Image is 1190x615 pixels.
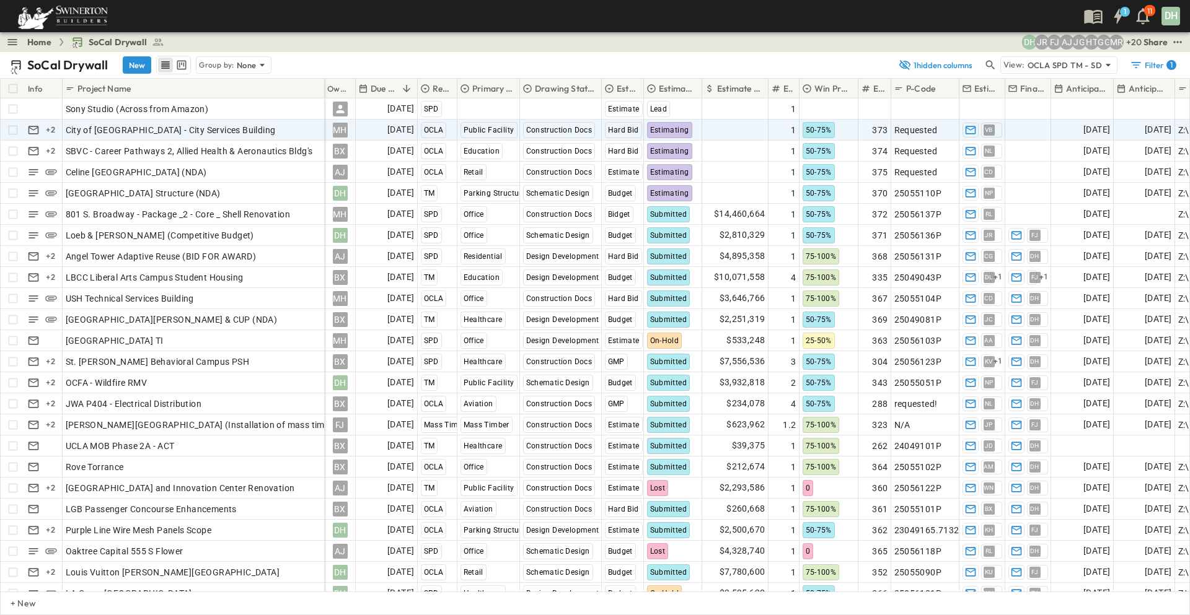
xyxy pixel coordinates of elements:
[333,207,348,222] div: MH
[27,36,172,48] nav: breadcrumbs
[333,228,348,243] div: DH
[387,165,414,179] span: [DATE]
[77,82,131,95] p: Project Name
[1030,340,1039,341] span: DH
[464,336,484,345] span: Office
[985,277,993,277] span: DL
[464,273,500,282] span: Education
[387,354,414,369] span: [DATE]
[608,294,639,303] span: Hard Bid
[1083,270,1110,284] span: [DATE]
[608,147,639,155] span: Hard Bid
[894,187,942,199] span: 25055110P
[791,271,796,284] span: 4
[894,229,942,242] span: 25056136P
[526,210,593,219] span: Construction Docs
[717,82,762,95] p: Estimate Amount
[1145,228,1171,242] span: [DATE]
[1125,56,1180,74] button: Filter1
[424,189,435,198] span: TM
[974,82,998,95] p: Estimate Lead
[66,355,250,368] span: St. [PERSON_NAME] Behavioral Campus PSH
[608,399,625,408] span: GMP
[424,315,435,324] span: TM
[333,249,348,264] div: AJ
[174,58,189,72] button: kanban view
[791,355,796,368] span: 3
[387,144,414,158] span: [DATE]
[1083,207,1110,221] span: [DATE]
[659,82,695,95] p: Estimate Status
[1028,59,1102,71] p: OCLA SPD TM - SD
[66,103,209,115] span: Sony Studio (Across from Amazon)
[1170,35,1185,50] button: test
[327,71,349,106] div: Owner
[1144,36,1168,48] div: Share
[617,82,637,95] p: Estimate Type
[123,56,151,74] button: New
[1083,186,1110,200] span: [DATE]
[650,210,687,219] span: Submitted
[650,378,687,387] span: Submitted
[464,357,503,366] span: Healthcare
[806,294,837,303] span: 75-100%
[720,291,765,305] span: $3,646,766
[814,82,852,95] p: Win Probability
[464,126,514,134] span: Public Facility
[325,79,356,98] div: Owner
[526,336,599,345] span: Design Development
[464,231,484,240] span: Office
[720,312,765,326] span: $2,251,319
[650,357,687,366] span: Submitted
[1083,165,1110,179] span: [DATE]
[66,377,148,389] span: OCFA - Wildfire RMV
[1145,291,1171,305] span: [DATE]
[333,375,348,390] div: DH
[791,250,796,263] span: 1
[1031,277,1039,277] span: FJ
[43,354,58,369] div: + 2
[650,336,679,345] span: On-Hold
[526,273,599,282] span: Design Development
[387,186,414,200] span: [DATE]
[43,123,58,137] div: + 2
[237,59,257,71] p: None
[526,315,599,324] span: Design Development
[783,82,793,95] p: Estimate Round
[66,124,276,136] span: City of [GEOGRAPHIC_DATA] - City Services Building
[333,123,348,137] div: MH
[608,168,640,177] span: Estimate
[333,396,348,411] div: BX
[873,82,884,95] p: Estimate Number
[650,126,689,134] span: Estimating
[66,250,257,263] span: Angel Tower Adaptive Reuse (BID FOR AWARD)
[1130,59,1176,71] div: Filter
[720,228,765,242] span: $2,810,329
[894,355,942,368] span: 25056123P
[1160,6,1181,27] button: DH
[424,210,439,219] span: SPD
[199,59,234,71] p: Group by:
[43,249,58,264] div: + 2
[1145,249,1171,263] span: [DATE]
[424,252,439,261] span: SPD
[608,273,633,282] span: Budget
[608,210,630,219] span: Bidget
[894,313,942,326] span: 25049081P
[424,294,444,303] span: OCLA
[464,252,503,261] span: Residential
[333,291,348,306] div: MH
[66,145,313,157] span: SBVC - Career Pathways 2, Allied Health & Aeronautics Bldg's
[387,102,414,116] span: [DATE]
[894,398,938,410] span: requested!
[387,228,414,242] span: [DATE]
[872,187,888,199] span: 370
[1066,82,1107,95] p: Anticipated Start
[424,399,444,408] span: OCLA
[806,147,832,155] span: 50-75%
[387,333,414,347] span: [DATE]
[424,231,439,240] span: SPD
